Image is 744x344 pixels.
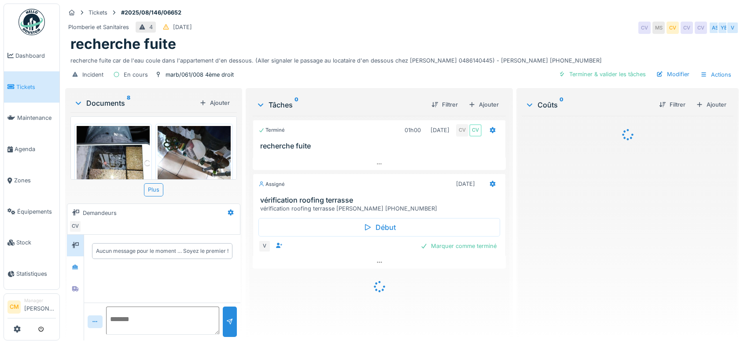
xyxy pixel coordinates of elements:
div: marb/061/008 4ème droit [166,70,234,79]
span: Statistiques [16,270,56,278]
div: Tâches [256,100,424,110]
sup: 0 [560,100,564,110]
div: Tickets [88,8,107,17]
a: Zones [4,165,59,196]
div: CV [681,22,693,34]
a: Dashboard [4,40,59,71]
h3: vérification roofing terrasse [260,196,502,204]
li: CM [7,300,21,314]
div: YE [718,22,730,34]
div: Filtrer [428,99,461,111]
div: recherche fuite car de l'eau coule dans l'appartement d'en dessous. (Aller signaler le passage au... [70,53,733,65]
div: Documents [74,98,196,108]
div: MS [652,22,665,34]
img: ph5xeaqa5hyy5izld6stvypyunph [77,126,150,223]
div: Début [258,218,500,237]
sup: 8 [127,98,130,108]
div: Incident [82,70,103,79]
a: CM Manager[PERSON_NAME] [7,297,56,318]
div: CV [667,22,679,34]
div: Marquer comme terminé [417,240,500,252]
div: Ajouter [465,99,502,111]
div: CV [695,22,707,34]
div: Ajouter [692,99,730,111]
div: [DATE] [456,180,475,188]
div: Aucun message pour le moment … Soyez le premier ! [96,247,228,255]
div: CV [69,220,81,233]
span: Stock [16,238,56,247]
sup: 0 [295,100,298,110]
h1: recherche fuite [70,36,176,52]
li: [PERSON_NAME] [24,297,56,316]
img: 4w473pkqvs6hqjk6var14ftx1m3h [158,126,231,181]
div: [DATE] [173,23,192,31]
div: [DATE] [431,126,449,134]
div: Filtrer [656,99,689,111]
div: 4 [149,23,153,31]
div: Plomberie et Sanitaires [68,23,129,31]
a: Maintenance [4,103,59,134]
div: 01h00 [405,126,421,134]
div: Terminé [258,126,285,134]
a: Tickets [4,71,59,103]
a: Agenda [4,133,59,165]
a: Stock [4,227,59,259]
div: En cours [124,70,148,79]
div: vérification roofing terrasse [PERSON_NAME] [PHONE_NUMBER] [260,204,502,213]
strong: #2025/08/146/06652 [118,8,185,17]
div: Manager [24,297,56,304]
div: CV [638,22,651,34]
a: Statistiques [4,258,59,289]
span: Maintenance [17,114,56,122]
div: Demandeurs [83,209,117,217]
div: Actions [696,68,735,81]
span: Dashboard [15,52,56,60]
div: V [726,22,739,34]
div: Modifier [653,68,693,80]
div: Assigné [258,181,285,188]
img: Badge_color-CXgf-gQk.svg [18,9,45,35]
span: Tickets [16,83,56,91]
a: Équipements [4,196,59,227]
div: CV [456,124,468,137]
div: Plus [144,183,163,196]
h3: recherche fuite [260,142,502,150]
div: CV [469,124,482,137]
span: Zones [14,176,56,185]
div: Terminer & valider les tâches [555,68,649,80]
div: AS [709,22,721,34]
span: Équipements [17,207,56,216]
div: Ajouter [196,97,233,109]
div: V [258,240,271,252]
span: Agenda [15,145,56,153]
div: Coûts [525,100,652,110]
